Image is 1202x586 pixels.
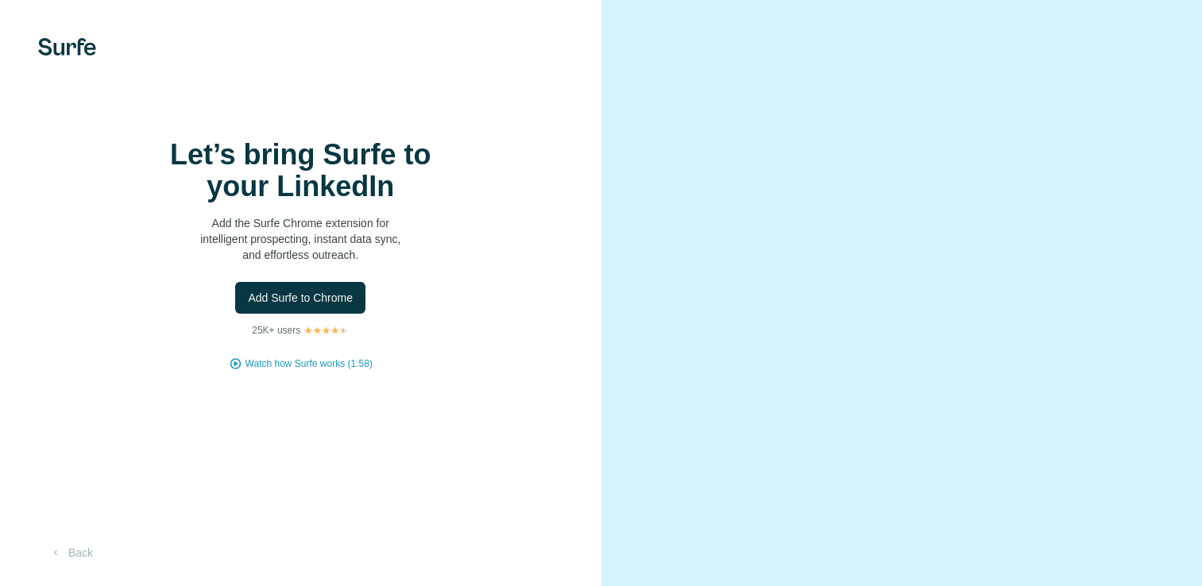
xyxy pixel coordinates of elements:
button: Add Surfe to Chrome [235,282,365,314]
p: Add the Surfe Chrome extension for intelligent prospecting, instant data sync, and effortless out... [141,215,459,263]
img: Surfe's logo [38,38,96,56]
button: Back [38,538,104,567]
img: Rating Stars [303,326,349,335]
h1: Let’s bring Surfe to your LinkedIn [141,139,459,202]
button: Watch how Surfe works (1:58) [245,357,373,371]
p: 25K+ users [252,323,300,337]
span: Add Surfe to Chrome [248,290,353,306]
